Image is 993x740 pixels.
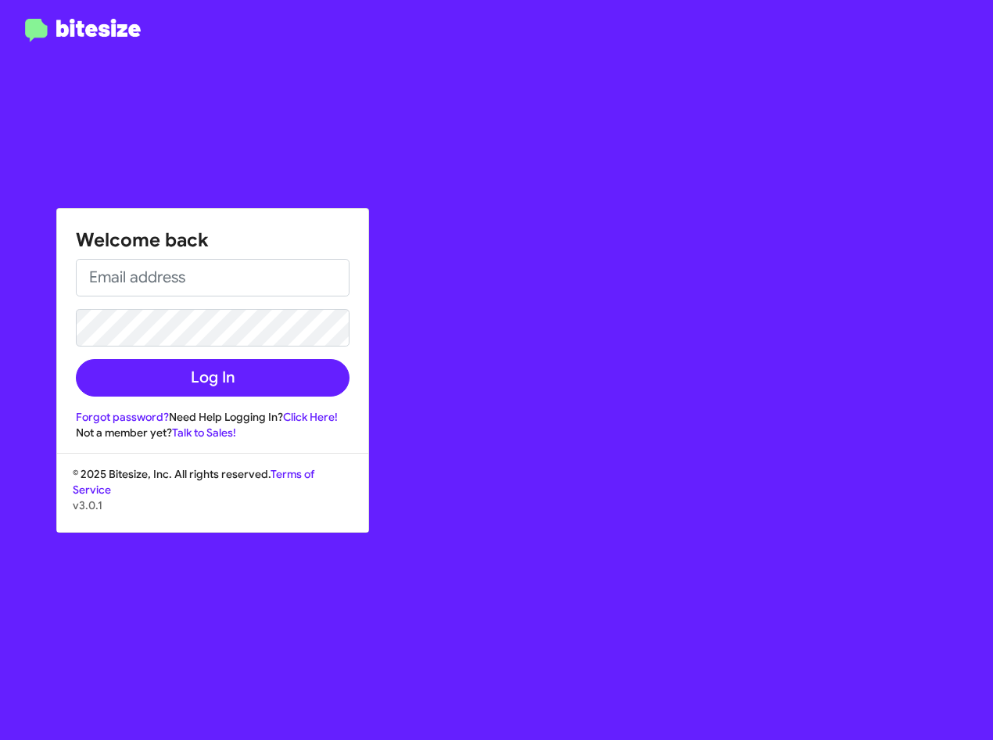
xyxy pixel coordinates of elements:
[57,466,368,532] div: © 2025 Bitesize, Inc. All rights reserved.
[76,410,169,424] a: Forgot password?
[76,259,350,296] input: Email address
[73,467,314,497] a: Terms of Service
[73,498,353,513] p: v3.0.1
[76,228,350,253] h1: Welcome back
[76,359,350,397] button: Log In
[76,425,350,440] div: Not a member yet?
[283,410,338,424] a: Click Here!
[172,426,236,440] a: Talk to Sales!
[76,409,350,425] div: Need Help Logging In?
